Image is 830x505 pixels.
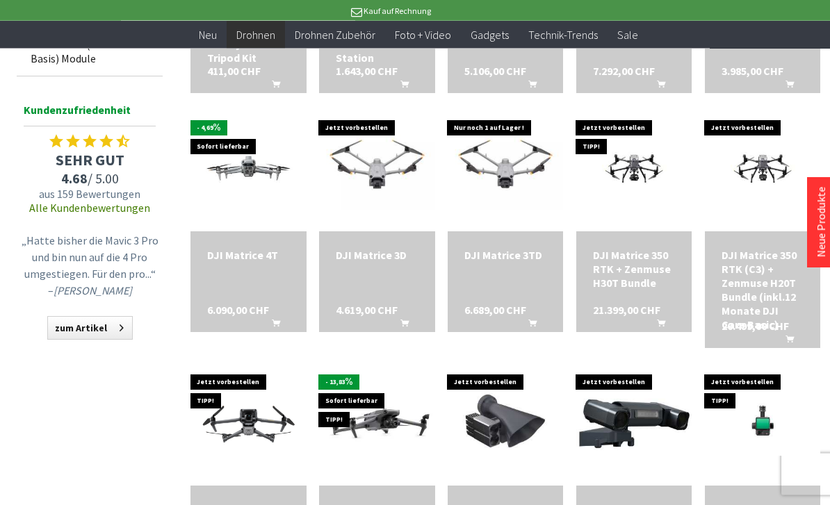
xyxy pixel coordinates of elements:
div: DJI Matrice 350 RTK + Zenmuse H30T Bundle [593,249,675,290]
a: DJI Matrice 350 RTK + Zenmuse H30T Bundle 21.399,00 CHF In den Warenkorb [593,249,675,290]
span: Sale [617,28,638,42]
button: In den Warenkorb [769,78,802,97]
span: 6.689,00 CHF [464,304,526,317]
span: 411,00 CHF [207,65,261,78]
img: DJI Mavic 3E [190,391,306,456]
span: 4.619,00 CHF [336,304,398,317]
a: Neu [189,21,227,49]
img: DJI Matrice 3D [319,128,434,211]
button: In den Warenkorb [512,78,545,97]
span: 7.292,00 CHF [593,65,655,78]
button: In den Warenkorb [769,333,802,351]
a: Alle Kundenbewertungen [29,201,150,215]
a: Technik-Trends [519,21,608,49]
span: SEHR GUT [17,151,163,170]
span: 21.399,00 CHF [593,304,660,317]
a: Drohnen Zubehör [285,21,385,49]
a: DJI Matrice 4T 6.090,00 CHF In den Warenkorb [207,249,289,263]
a: Neue Produkte [814,187,828,258]
p: „Hatte bisher die Mavic 3 Pro und bin nun auf die 4 Pro umgestiegen. Für den pro...“ – [20,233,159,299]
a: Gadgets [461,21,519,49]
span: 20.499,00 CHF [722,320,789,333]
a: DJI Enterprise DJI D-RTK 3 Survey Pole Tripod Kit 411,00 CHF In den Warenkorb [207,10,289,65]
span: Drohnen [236,28,275,42]
span: 3.985,00 CHF [722,65,783,78]
a: zum Artikel [47,317,133,340]
img: DJI Mavic 3 Enterprise Thermal M3T EU/C2 [319,388,434,461]
button: In den Warenkorb [512,317,545,336]
a: DJI Enterprise D-RTK 3 Multifunctional Station 1.643,00 CHF In den Warenkorb [336,10,418,65]
a: GNSS RTK (Rover & Basis) Module [24,35,163,69]
span: aus 159 Bewertungen [17,188,163,201]
img: DJI Matrice 3TD [448,128,563,211]
span: 1.643,00 CHF [336,65,398,78]
button: In den Warenkorb [384,78,417,97]
img: DJI Zenmuse L2 (inkl. 12 Monate Care Enterprise Basic) [705,391,820,456]
span: Drohnen Zubehör [295,28,375,42]
a: Drohnen [227,21,285,49]
button: In den Warenkorb [640,78,674,97]
img: DJI Matrice 350 RTK (C3) + Zenmuse H20T Bundle (inkl.12 Monate DJI Care Basic) [705,133,820,206]
img: DJI Matrice 4T [190,137,306,202]
a: Sale [608,21,648,49]
img: CZI - DJI M30 Serie Lautsprecher und Scheinwerfer LP12 [448,382,563,465]
span: Neu [199,28,217,42]
em: [PERSON_NAME] [54,284,132,298]
img: CZI - DJI M3 Enterprise - Serie GL 10 Gimbal Spotlight [576,386,692,463]
a: DJI Matrice 350 RTK (C3) + Zenmuse H20T Bundle (inkl.12 Monate DJI Care Basic) 20.499,00 CHF In d... [722,249,804,332]
div: DJI Matrice 3D [336,249,418,263]
div: DJI Matrice 350 RTK (C3) + Zenmuse H20T Bundle (inkl.12 Monate DJI Care Basic) [722,249,804,332]
span: Gadgets [471,28,509,42]
button: In den Warenkorb [255,78,288,97]
div: DJI Matrice 3TD [464,249,546,263]
button: In den Warenkorb [384,317,417,336]
span: Foto + Video [395,28,451,42]
span: / 5.00 [17,170,163,188]
button: In den Warenkorb [640,317,674,336]
span: 6.090,00 CHF [207,304,269,317]
span: Kundenzufriedenheit [24,101,156,127]
span: 5.106,00 CHF [464,65,526,78]
span: 4.68 [61,170,88,188]
div: DJI Matrice 4T [207,249,289,263]
button: In den Warenkorb [255,317,288,336]
a: DJI Matrice 3D 4.619,00 CHF In den Warenkorb [336,249,418,263]
span: Technik-Trends [528,28,598,42]
img: DJI Matrice 350 RTK + Zenmuse H30T Bundle [576,133,692,206]
a: DJI Matrice 3TD 6.689,00 CHF In den Warenkorb [464,249,546,263]
a: Foto + Video [385,21,461,49]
